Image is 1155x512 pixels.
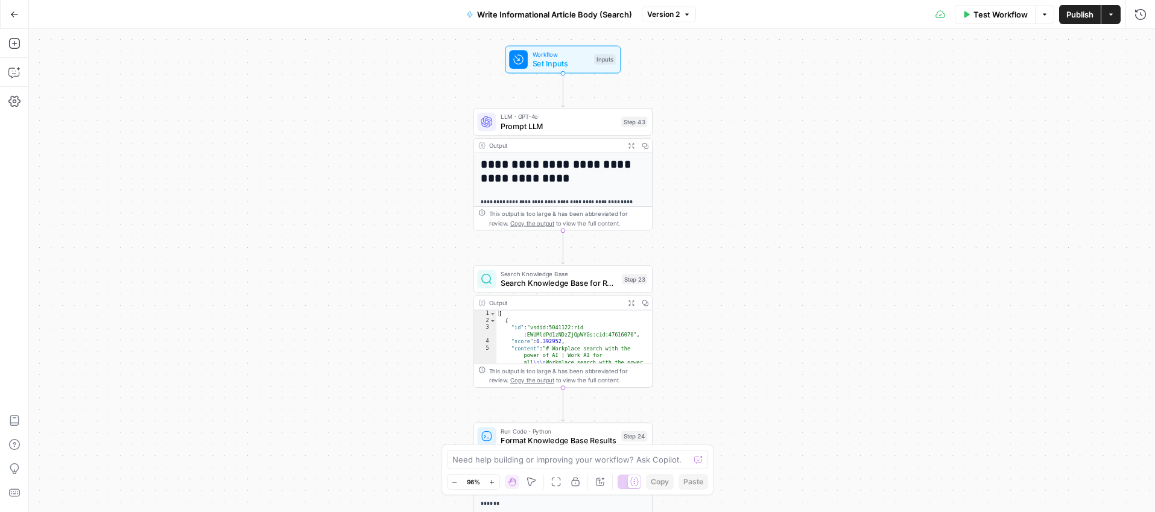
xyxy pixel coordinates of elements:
span: Write Informational Article Body (Search) [477,8,632,21]
div: This output is too large & has been abbreviated for review. to view the full content. [489,367,648,385]
span: Prompt LLM [501,120,617,131]
div: This output is too large & has been abbreviated for review. to view the full content. [489,209,648,228]
span: Toggle code folding, rows 1 through 7 [490,311,496,318]
button: Test Workflow [955,5,1035,24]
g: Edge from start to step_43 [562,74,565,107]
g: Edge from step_23 to step_24 [562,388,565,422]
span: Search Knowledge Base for Relevant Content [501,277,618,289]
div: Search Knowledge BaseSearch Knowledge Base for Relevant ContentStep 23Output[ { "id":"vsdid:50411... [473,265,653,388]
button: Write Informational Article Body (Search) [459,5,639,24]
button: Publish [1059,5,1101,24]
div: 1 [474,311,496,318]
div: WorkflowSet InputsInputs [473,46,653,74]
span: Format Knowledge Base Results [501,435,617,446]
span: Run Code · Python [501,426,617,435]
div: 3 [474,324,496,338]
div: Output [489,298,621,307]
span: Copy the output [510,377,554,384]
span: Test Workflow [973,8,1028,21]
span: Search Knowledge Base [501,270,618,279]
div: Step 43 [621,116,647,127]
span: Toggle code folding, rows 2 through 6 [490,317,496,324]
span: Workflow [533,49,590,58]
span: Set Inputs [533,58,590,69]
div: Step 24 [621,431,647,441]
span: Publish [1066,8,1093,21]
button: Paste [679,474,708,490]
span: LLM · GPT-4o [501,112,617,121]
span: Version 2 [647,9,680,20]
span: Copy the output [510,220,554,227]
div: Inputs [594,54,615,65]
div: Output [489,141,621,150]
button: Copy [646,474,674,490]
span: Paste [683,476,703,487]
span: Copy [651,476,669,487]
button: Version 2 [642,7,696,22]
div: Step 23 [622,274,647,284]
span: 96% [467,477,480,487]
div: 4 [474,338,496,346]
g: Edge from step_43 to step_23 [562,230,565,264]
div: 2 [474,317,496,324]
